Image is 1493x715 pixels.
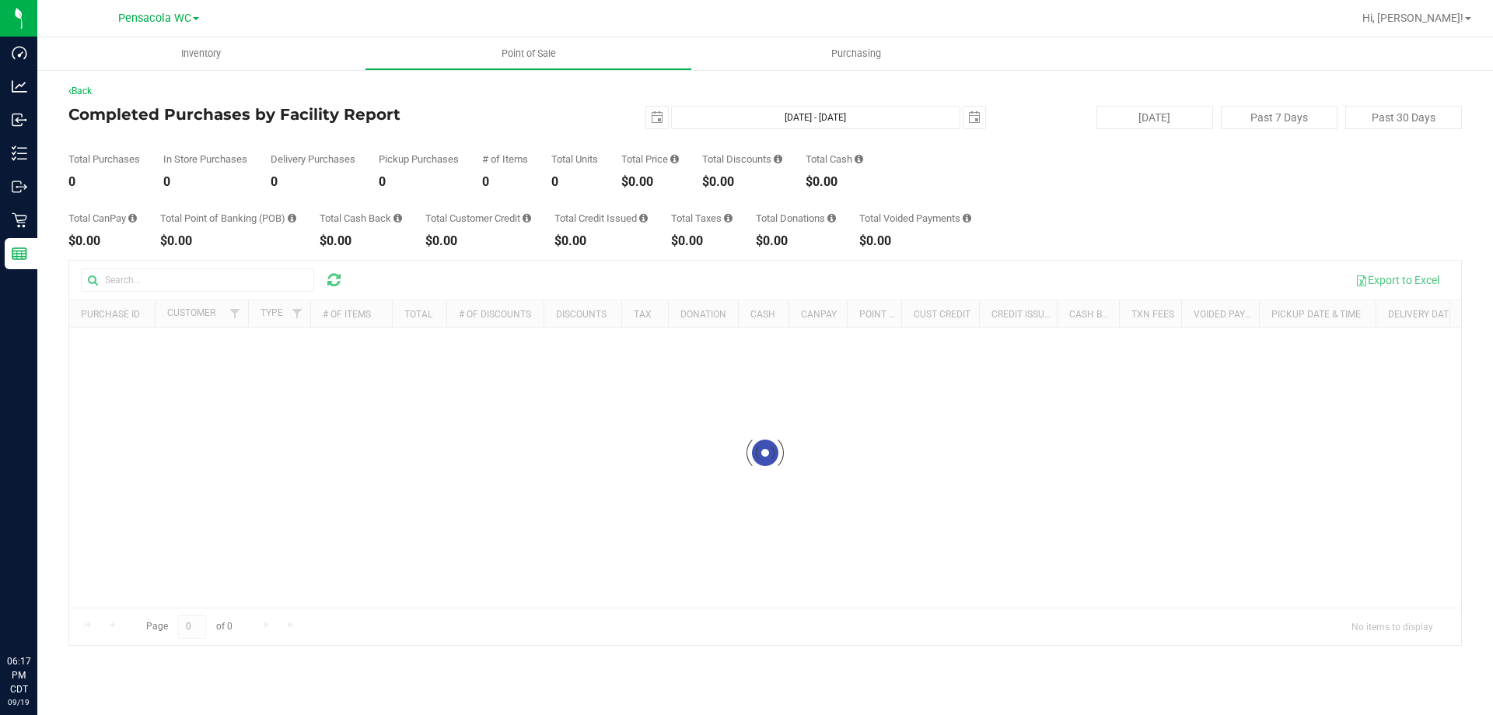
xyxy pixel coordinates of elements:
i: Sum of the discount values applied to the all purchases in the date range. [774,154,782,164]
div: # of Items [482,154,528,164]
div: $0.00 [621,176,679,188]
div: 0 [551,176,598,188]
span: Inventory [160,47,242,61]
div: Total Purchases [68,154,140,164]
div: Pickup Purchases [379,154,459,164]
div: $0.00 [806,176,863,188]
inline-svg: Inventory [12,145,27,161]
i: Sum of all voided payment transaction amounts, excluding tips and transaction fees, for all purch... [963,213,971,223]
inline-svg: Reports [12,246,27,261]
div: $0.00 [554,235,648,247]
inline-svg: Dashboard [12,45,27,61]
div: 0 [163,176,247,188]
div: Total Taxes [671,213,733,223]
div: $0.00 [702,176,782,188]
div: 0 [68,176,140,188]
span: Hi, [PERSON_NAME]! [1362,12,1463,24]
div: $0.00 [160,235,296,247]
div: 0 [482,176,528,188]
span: Pensacola WC [118,12,191,25]
i: Sum of the total taxes for all purchases in the date range. [724,213,733,223]
div: Total CanPay [68,213,137,223]
a: Point of Sale [365,37,692,70]
i: Sum of the cash-back amounts from rounded-up electronic payments for all purchases in the date ra... [393,213,402,223]
div: 0 [379,176,459,188]
i: Sum of the total prices of all purchases in the date range. [670,154,679,164]
i: Sum of the successful, non-voided point-of-banking payment transactions, both via payment termina... [288,213,296,223]
i: Sum of the successful, non-voided payments using account credit for all purchases in the date range. [523,213,531,223]
div: Total Credit Issued [554,213,648,223]
a: Inventory [37,37,365,70]
span: Purchasing [810,47,902,61]
div: $0.00 [320,235,402,247]
div: Total Units [551,154,598,164]
div: $0.00 [671,235,733,247]
div: Total Point of Banking (POB) [160,213,296,223]
inline-svg: Outbound [12,179,27,195]
div: Total Donations [756,213,836,223]
p: 06:17 PM CDT [7,654,30,696]
i: Sum of the successful, non-voided cash payment transactions for all purchases in the date range. ... [855,154,863,164]
a: Purchasing [692,37,1019,70]
button: Past 7 Days [1221,106,1337,129]
i: Sum of the successful, non-voided CanPay payment transactions for all purchases in the date range. [128,213,137,223]
inline-svg: Inbound [12,112,27,128]
i: Sum of all round-up-to-next-dollar total price adjustments for all purchases in the date range. [827,213,836,223]
button: Past 30 Days [1345,106,1462,129]
div: $0.00 [68,235,137,247]
div: Total Cash [806,154,863,164]
div: Total Discounts [702,154,782,164]
div: $0.00 [859,235,971,247]
div: Total Price [621,154,679,164]
div: $0.00 [756,235,836,247]
span: select [963,107,985,128]
button: [DATE] [1096,106,1213,129]
div: Delivery Purchases [271,154,355,164]
div: Total Customer Credit [425,213,531,223]
div: In Store Purchases [163,154,247,164]
div: Total Voided Payments [859,213,971,223]
inline-svg: Retail [12,212,27,228]
i: Sum of all account credit issued for all refunds from returned purchases in the date range. [639,213,648,223]
span: select [646,107,668,128]
h4: Completed Purchases by Facility Report [68,106,533,123]
div: 0 [271,176,355,188]
p: 09/19 [7,696,30,708]
div: Total Cash Back [320,213,402,223]
a: Back [68,86,92,96]
div: $0.00 [425,235,531,247]
inline-svg: Analytics [12,79,27,94]
span: Point of Sale [481,47,577,61]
